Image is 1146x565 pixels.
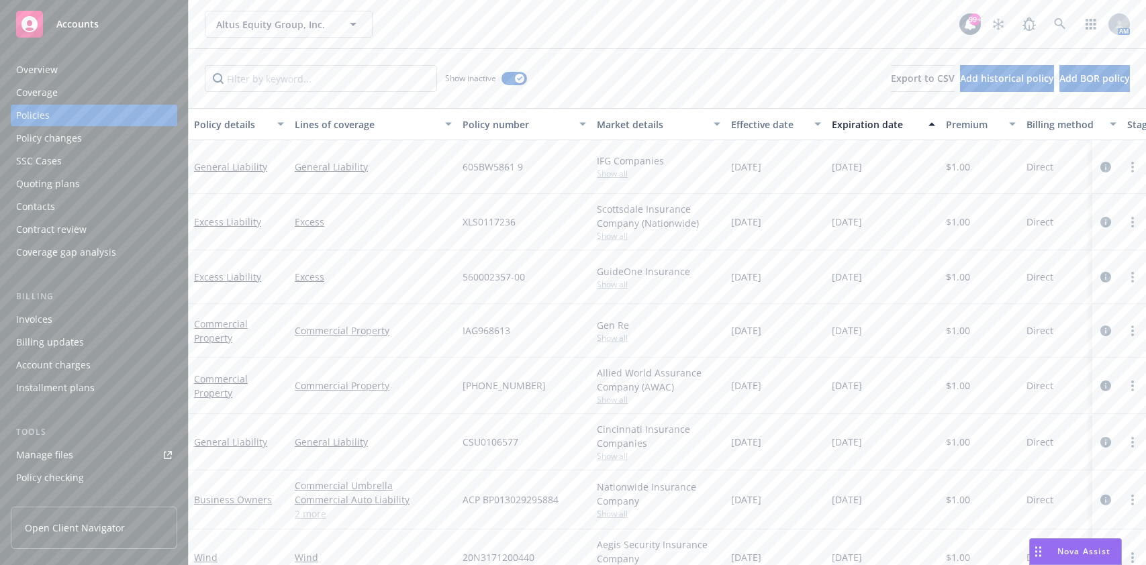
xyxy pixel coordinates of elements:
[1030,539,1047,564] div: Drag to move
[597,394,720,405] span: Show all
[1057,546,1110,557] span: Nova Assist
[597,366,720,394] div: Allied World Assurance Company (AWAC)
[832,435,862,449] span: [DATE]
[216,17,332,32] span: Altus Equity Group, Inc.
[597,318,720,332] div: Gen Re
[16,242,116,263] div: Coverage gap analysis
[1125,492,1141,508] a: more
[591,108,726,140] button: Market details
[731,215,761,229] span: [DATE]
[16,467,84,489] div: Policy checking
[11,150,177,172] a: SSC Cases
[597,202,720,230] div: Scottsdale Insurance Company (Nationwide)
[295,323,452,338] a: Commercial Property
[1026,215,1053,229] span: Direct
[1026,550,1053,564] span: Direct
[946,378,970,393] span: $1.00
[731,160,761,174] span: [DATE]
[11,354,177,376] a: Account charges
[56,19,99,30] span: Accounts
[295,550,452,564] a: Wind
[16,219,87,240] div: Contract review
[731,117,806,132] div: Effective date
[295,160,452,174] a: General Liability
[832,160,862,174] span: [DATE]
[205,65,437,92] input: Filter by keyword...
[597,278,720,290] span: Show all
[11,425,177,439] div: Tools
[832,323,862,338] span: [DATE]
[1016,11,1043,38] a: Report a Bug
[16,309,52,330] div: Invoices
[16,127,82,149] div: Policy changes
[731,493,761,507] span: [DATE]
[597,230,720,242] span: Show all
[1059,72,1130,85] span: Add BOR policy
[16,354,91,376] div: Account charges
[295,117,437,132] div: Lines of coverage
[1125,269,1141,285] a: more
[194,551,218,564] a: Wind
[726,108,826,140] button: Effective date
[1125,434,1141,450] a: more
[1029,538,1122,565] button: Nova Assist
[1098,323,1114,339] a: circleInformation
[1059,65,1130,92] button: Add BOR policy
[16,331,84,353] div: Billing updates
[597,480,720,508] div: Nationwide Insurance Company
[16,105,50,126] div: Policies
[597,154,720,168] div: IFG Companies
[11,290,177,303] div: Billing
[946,435,970,449] span: $1.00
[891,65,955,92] button: Export to CSV
[463,270,525,284] span: 560002357-00
[832,117,920,132] div: Expiration date
[463,323,510,338] span: IAG968613
[731,323,761,338] span: [DATE]
[969,13,981,25] div: 99+
[194,270,261,283] a: Excess Liability
[1098,492,1114,508] a: circleInformation
[731,378,761,393] span: [DATE]
[205,11,373,38] button: Altus Equity Group, Inc.
[832,493,862,507] span: [DATE]
[295,478,452,493] a: Commercial Umbrella
[1026,435,1053,449] span: Direct
[194,215,261,228] a: Excess Liability
[597,264,720,278] div: GuideOne Insurance
[832,550,862,564] span: [DATE]
[946,215,970,229] span: $1.00
[16,82,58,103] div: Coverage
[597,168,720,179] span: Show all
[463,493,559,507] span: ACP BP013029295884
[11,219,177,240] a: Contract review
[731,435,761,449] span: [DATE]
[1125,378,1141,394] a: more
[597,332,720,344] span: Show all
[189,108,289,140] button: Policy details
[16,444,73,466] div: Manage files
[194,160,267,173] a: General Liability
[16,59,58,81] div: Overview
[11,331,177,353] a: Billing updates
[946,160,970,174] span: $1.00
[194,317,248,344] a: Commercial Property
[946,270,970,284] span: $1.00
[463,550,534,564] span: 20N3171200440
[16,173,80,195] div: Quoting plans
[194,493,272,506] a: Business Owners
[826,108,941,140] button: Expiration date
[11,105,177,126] a: Policies
[463,215,516,229] span: XLS0117236
[1098,378,1114,394] a: circleInformation
[194,435,267,448] a: General Liability
[295,435,452,449] a: General Liability
[731,550,761,564] span: [DATE]
[1026,270,1053,284] span: Direct
[295,270,452,284] a: Excess
[295,493,452,507] a: Commercial Auto Liability
[11,5,177,43] a: Accounts
[16,150,62,172] div: SSC Cases
[1047,11,1073,38] a: Search
[16,377,95,399] div: Installment plans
